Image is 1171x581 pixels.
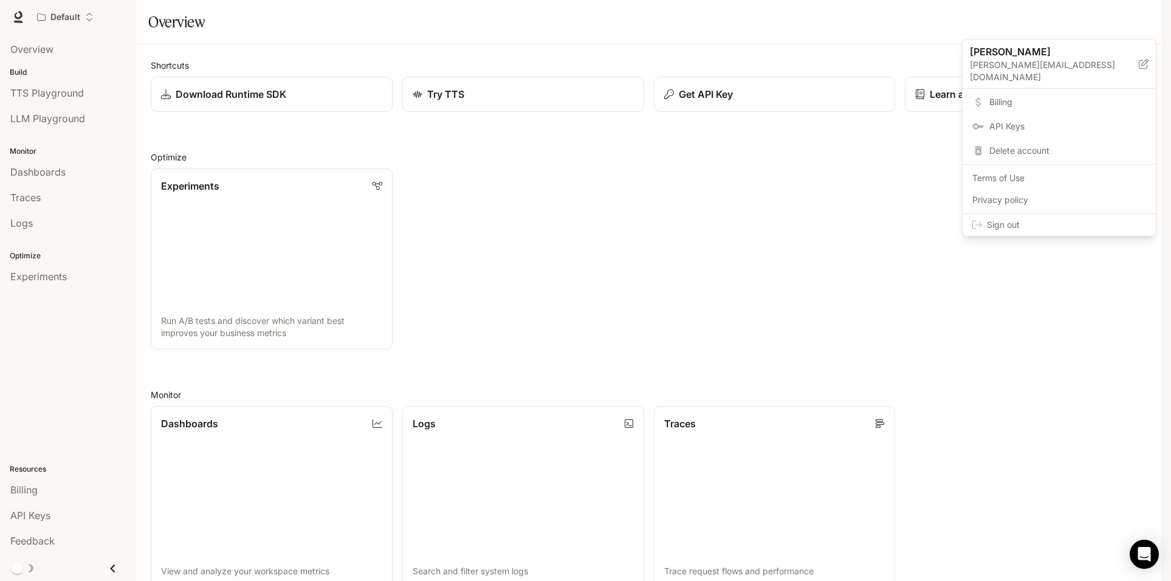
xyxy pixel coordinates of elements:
a: Billing [965,91,1153,113]
a: Terms of Use [965,167,1153,189]
p: [PERSON_NAME] [970,44,1119,59]
a: Privacy policy [965,189,1153,211]
span: Terms of Use [972,172,1146,184]
span: Billing [989,96,1146,108]
div: Delete account [965,140,1153,162]
div: [PERSON_NAME][PERSON_NAME][EMAIL_ADDRESS][DOMAIN_NAME] [963,40,1156,89]
a: API Keys [965,115,1153,137]
p: [PERSON_NAME][EMAIL_ADDRESS][DOMAIN_NAME] [970,59,1139,83]
span: Delete account [989,145,1146,157]
div: Sign out [963,214,1156,236]
span: Privacy policy [972,194,1146,206]
span: API Keys [989,120,1146,132]
span: Sign out [987,219,1146,231]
